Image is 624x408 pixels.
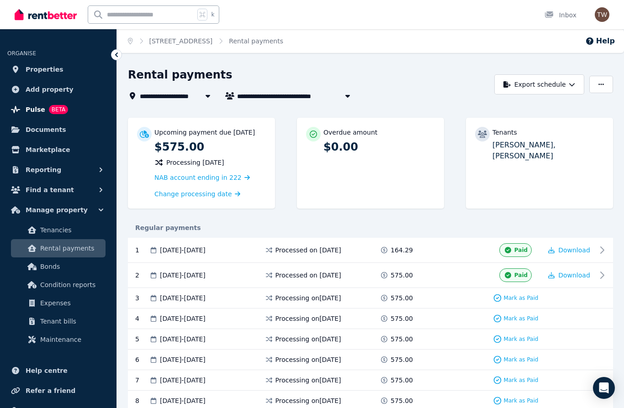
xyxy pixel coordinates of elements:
[504,397,539,404] span: Mark as Paid
[135,376,149,385] div: 7
[135,355,149,364] div: 6
[323,140,435,154] p: $0.00
[149,37,213,45] a: [STREET_ADDRESS]
[514,246,528,254] span: Paid
[26,144,70,155] span: Marketplace
[595,7,609,22] img: Toni Wynne
[160,335,206,344] span: [DATE] - [DATE]
[135,396,149,405] div: 8
[26,204,88,215] span: Manage property
[11,257,106,276] a: Bonds
[26,104,45,115] span: Pulse
[7,361,109,380] a: Help centre
[7,181,109,199] button: Find a tenant
[49,105,68,114] span: BETA
[160,355,206,364] span: [DATE] - [DATE]
[7,201,109,219] button: Manage property
[7,60,109,78] a: Properties
[504,315,539,322] span: Mark as Paid
[26,124,66,135] span: Documents
[275,335,341,344] span: Processing on [DATE]
[26,164,61,175] span: Reporting
[593,377,615,399] div: Open Intercom Messenger
[166,158,224,167] span: Processing [DATE]
[11,312,106,330] a: Tenant bills
[391,314,413,323] span: 575.00
[7,50,36,57] span: ORGANISE
[7,80,109,99] a: Add property
[7,141,109,159] a: Marketplace
[391,246,413,255] span: 164.29
[391,335,413,344] span: 575.00
[504,377,539,384] span: Mark as Paid
[275,246,341,255] span: Processed on [DATE]
[275,271,341,280] span: Processed on [DATE]
[275,396,341,405] span: Processing on [DATE]
[11,276,106,294] a: Condition reports
[15,8,77,21] img: RentBetter
[135,268,149,282] div: 2
[135,293,149,303] div: 3
[160,376,206,385] span: [DATE] - [DATE]
[558,272,590,279] span: Download
[160,293,206,303] span: [DATE] - [DATE]
[548,271,590,280] button: Download
[211,11,214,18] span: k
[275,293,341,303] span: Processing on [DATE]
[275,355,341,364] span: Processing on [DATE]
[275,314,341,323] span: Processing on [DATE]
[135,314,149,323] div: 4
[11,294,106,312] a: Expenses
[229,37,283,46] span: Rental payments
[40,316,102,327] span: Tenant bills
[11,239,106,257] a: Rental payments
[26,84,74,95] span: Add property
[40,261,102,272] span: Bonds
[585,36,615,47] button: Help
[154,174,242,181] span: NAB account ending in 222
[7,120,109,139] a: Documents
[391,271,413,280] span: 575.00
[11,330,106,349] a: Maintenance
[135,335,149,344] div: 5
[154,128,255,137] p: Upcoming payment due [DATE]
[504,294,539,302] span: Mark as Paid
[160,314,206,323] span: [DATE] - [DATE]
[391,355,413,364] span: 575.00
[7,100,109,119] a: PulseBETA
[323,128,377,137] p: Overdue amount
[154,140,266,154] p: $575.00
[11,221,106,239] a: Tenancies
[40,298,102,309] span: Expenses
[160,271,206,280] span: [DATE] - [DATE]
[117,29,294,53] nav: Breadcrumb
[548,246,590,255] button: Download
[26,385,75,396] span: Refer a friend
[26,184,74,195] span: Find a tenant
[40,279,102,290] span: Condition reports
[7,382,109,400] a: Refer a friend
[40,243,102,254] span: Rental payments
[504,356,539,363] span: Mark as Paid
[40,334,102,345] span: Maintenance
[275,376,341,385] span: Processing on [DATE]
[492,140,604,162] p: [PERSON_NAME], [PERSON_NAME]
[160,246,206,255] span: [DATE] - [DATE]
[160,396,206,405] span: [DATE] - [DATE]
[558,246,590,254] span: Download
[26,365,68,376] span: Help centre
[26,64,63,75] span: Properties
[128,68,233,82] h1: Rental payments
[391,293,413,303] span: 575.00
[545,10,576,20] div: Inbox
[492,128,517,137] p: Tenants
[391,376,413,385] span: 575.00
[154,189,240,199] a: Change processing date
[7,161,109,179] button: Reporting
[40,225,102,235] span: Tenancies
[128,223,613,232] div: Regular payments
[135,243,149,257] div: 1
[494,74,584,94] button: Export schedule
[391,396,413,405] span: 575.00
[504,335,539,343] span: Mark as Paid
